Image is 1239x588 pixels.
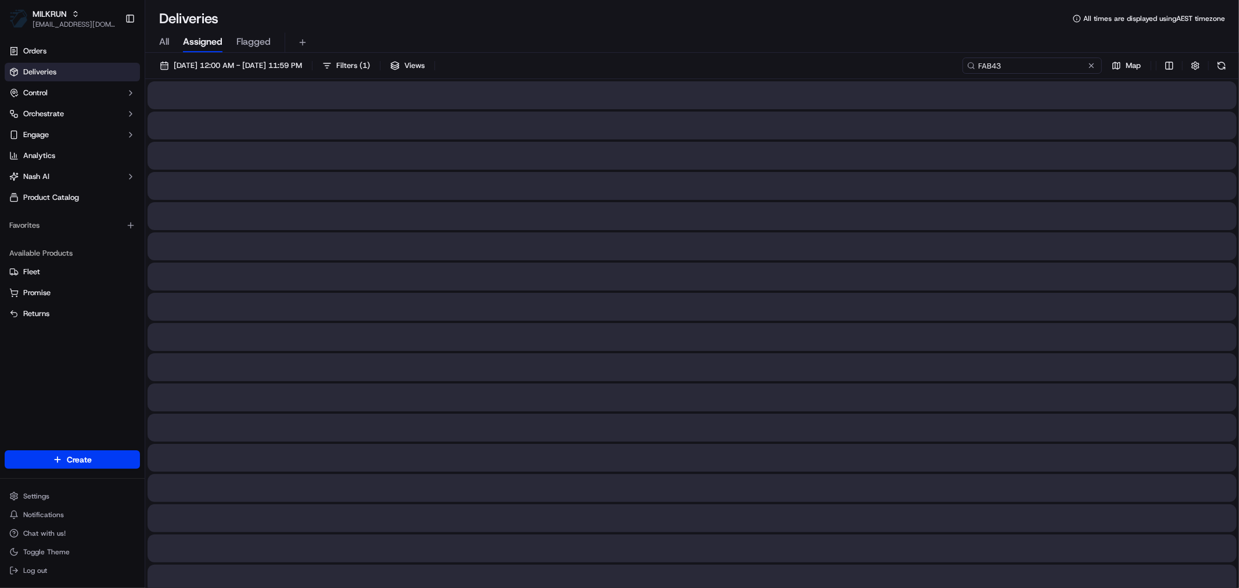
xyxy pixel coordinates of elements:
button: Views [385,58,430,74]
button: Settings [5,488,140,504]
button: Engage [5,126,140,144]
span: [DATE] 12:00 AM - [DATE] 11:59 PM [174,60,302,71]
img: MILKRUN [9,9,28,28]
span: Views [404,60,425,71]
a: Promise [9,288,135,298]
button: Control [5,84,140,102]
button: MILKRUNMILKRUN[EMAIL_ADDRESS][DOMAIN_NAME] [5,5,120,33]
span: Chat with us! [23,529,66,538]
a: Fleet [9,267,135,277]
input: Type to search [963,58,1102,74]
button: Map [1107,58,1146,74]
span: Map [1126,60,1141,71]
a: Orders [5,42,140,60]
span: Settings [23,492,49,501]
span: Analytics [23,150,55,161]
span: Product Catalog [23,192,79,203]
button: Toggle Theme [5,544,140,560]
span: All [159,35,169,49]
span: Create [67,454,92,465]
button: Log out [5,562,140,579]
span: Assigned [183,35,222,49]
span: All times are displayed using AEST timezone [1083,14,1225,23]
button: [DATE] 12:00 AM - [DATE] 11:59 PM [155,58,307,74]
button: MILKRUN [33,8,67,20]
button: Notifications [5,507,140,523]
span: Notifications [23,510,64,519]
span: Log out [23,566,47,575]
button: Filters(1) [317,58,375,74]
button: Chat with us! [5,525,140,542]
span: Fleet [23,267,40,277]
a: Product Catalog [5,188,140,207]
span: Nash AI [23,171,49,182]
span: Filters [336,60,370,71]
button: Nash AI [5,167,140,186]
span: Returns [23,309,49,319]
a: Deliveries [5,63,140,81]
span: ( 1 ) [360,60,370,71]
button: Promise [5,284,140,302]
div: Available Products [5,244,140,263]
button: Orchestrate [5,105,140,123]
a: Returns [9,309,135,319]
button: [EMAIL_ADDRESS][DOMAIN_NAME] [33,20,116,29]
span: Promise [23,288,51,298]
span: Toggle Theme [23,547,70,557]
button: Fleet [5,263,140,281]
span: Deliveries [23,67,56,77]
span: Orders [23,46,46,56]
span: Orchestrate [23,109,64,119]
a: Analytics [5,146,140,165]
span: Control [23,88,48,98]
button: Refresh [1213,58,1230,74]
span: Flagged [236,35,271,49]
h1: Deliveries [159,9,218,28]
div: Favorites [5,216,140,235]
span: Engage [23,130,49,140]
button: Returns [5,304,140,323]
button: Create [5,450,140,469]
